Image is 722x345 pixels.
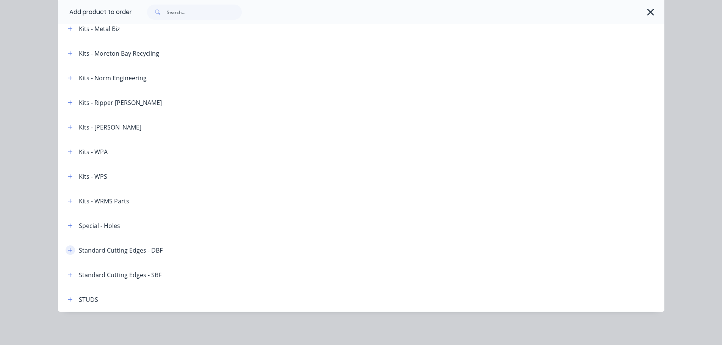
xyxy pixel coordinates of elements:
[79,221,120,230] div: Special - Holes
[79,295,98,304] div: STUDS
[79,246,163,255] div: Standard Cutting Edges - DBF
[79,24,120,33] div: Kits - Metal Biz
[167,5,242,20] input: Search...
[79,98,162,107] div: Kits - Ripper [PERSON_NAME]
[79,123,141,132] div: Kits - [PERSON_NAME]
[79,197,129,206] div: Kits - WRMS Parts
[79,73,147,83] div: Kits - Norm Engineering
[79,172,107,181] div: Kits - WPS
[79,270,161,279] div: Standard Cutting Edges - SBF
[79,147,108,156] div: Kits - WPA
[79,49,159,58] div: Kits - Moreton Bay Recycling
